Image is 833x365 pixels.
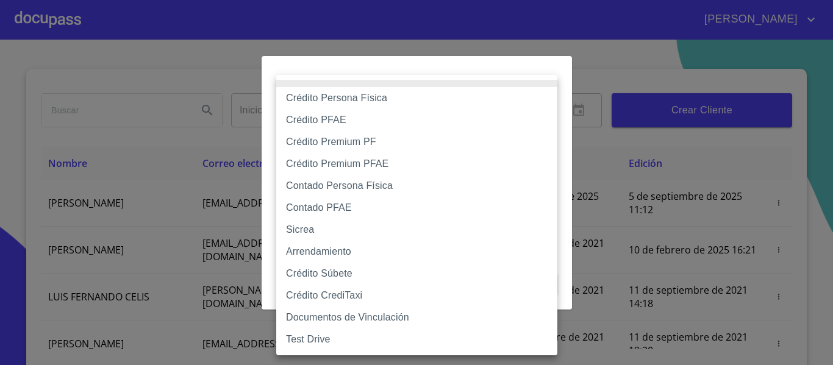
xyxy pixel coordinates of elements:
li: Arrendamiento [276,241,557,263]
li: Documentos de Vinculación [276,307,557,328]
li: Crédito Persona Física [276,87,557,109]
li: Contado PFAE [276,197,557,219]
li: Crédito Premium PFAE [276,153,557,175]
li: Crédito CrediTaxi [276,285,557,307]
li: Crédito PFAE [276,109,557,131]
li: None [276,80,557,87]
li: Test Drive [276,328,557,350]
li: Contado Persona Física [276,175,557,197]
li: Sicrea [276,219,557,241]
li: Crédito Premium PF [276,131,557,153]
li: Crédito Súbete [276,263,557,285]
